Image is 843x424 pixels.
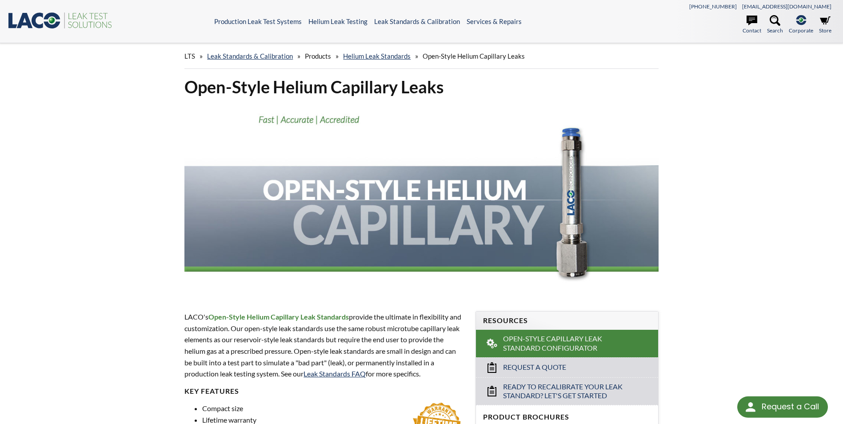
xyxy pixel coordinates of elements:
span: LTS [184,52,195,60]
a: Services & Repairs [467,17,522,25]
a: Store [819,15,831,35]
span: Request a Quote [503,363,566,372]
a: Helium Leak Testing [308,17,368,25]
span: Corporate [789,26,813,35]
img: round button [743,400,758,414]
a: [EMAIL_ADDRESS][DOMAIN_NAME] [742,3,831,10]
div: Request a Call [762,396,819,417]
span: Open-Style Capillary Leak Standard Configurator [503,334,632,353]
a: Helium Leak Standards [343,52,411,60]
div: Request a Call [737,396,828,418]
li: Compact size [202,403,464,414]
img: Open-Style Helium Capillary header [184,105,658,295]
span: LACO's [184,312,208,321]
div: » » » » [184,44,658,69]
a: Request a Quote [476,357,658,377]
a: Contact [743,15,761,35]
a: Production Leak Test Systems [214,17,302,25]
span: Products [305,52,331,60]
h1: Open-Style Helium Capillary Leaks [184,76,658,98]
a: Leak Standards & Calibration [374,17,460,25]
span: Open-Style Helium Capillary Leaks [423,52,525,60]
span: Ready to Recalibrate Your Leak Standard? Let's Get Started [503,382,632,401]
a: Search [767,15,783,35]
h4: Resources [483,316,651,325]
p: provide the ultimate in flexibility and customization. Our open-style leak standards use the same... [184,311,464,380]
a: Leak Standards & Calibration [207,52,293,60]
a: Leak Standards FAQ [304,369,366,378]
h4: Key FEATURES [184,387,464,396]
a: Ready to Recalibrate Your Leak Standard? Let's Get Started [476,377,658,405]
a: [PHONE_NUMBER] [689,3,737,10]
a: Open-Style Capillary Leak Standard Configurator [476,330,658,357]
strong: Open-Style Helium Capillary Leak Standards [208,312,349,321]
h4: Product Brochures [483,412,651,422]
